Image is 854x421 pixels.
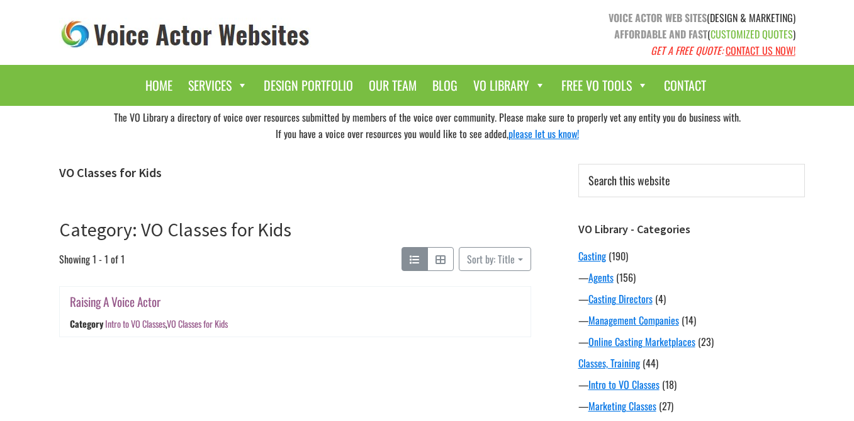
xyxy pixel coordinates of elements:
[578,355,640,371] a: Classes, Training
[588,270,614,285] a: Agents
[104,318,165,331] a: Intro to VO Classes
[578,270,805,285] div: —
[50,106,805,145] div: The VO Library a directory of voice over resources submitted by members of the voice over communi...
[658,71,712,100] a: Contact
[726,43,795,58] a: CONTACT US NOW!
[698,334,714,349] span: (23)
[104,318,227,331] div: ,
[59,247,125,271] span: Showing 1 - 1 of 1
[578,222,805,236] h3: VO Library - Categories
[588,377,660,392] a: Intro to VO Classes
[59,18,312,51] img: voice_actor_websites_logo
[139,71,179,100] a: Home
[643,355,658,371] span: (44)
[166,318,227,331] a: VO Classes for Kids
[362,71,423,100] a: Our Team
[508,126,579,141] a: please let us know!
[578,313,805,328] div: —
[616,270,636,285] span: (156)
[426,71,464,100] a: Blog
[578,377,805,392] div: —
[555,71,655,100] a: Free VO Tools
[651,43,723,58] em: GET A FREE QUOTE:
[588,398,656,413] a: Marketing Classes
[588,313,679,328] a: Management Companies
[614,26,707,42] strong: AFFORDABLE AND FAST
[59,217,291,241] a: Category: VO Classes for Kids
[459,247,531,271] button: Sort by: Title
[578,398,805,413] div: —
[437,9,795,59] p: (DESIGN & MARKETING) ( )
[659,398,673,413] span: (27)
[578,248,606,263] a: Casting
[609,10,707,25] strong: VOICE ACTOR WEB SITES
[655,291,666,306] span: (4)
[467,71,552,100] a: VO Library
[257,71,359,100] a: Design Portfolio
[59,218,531,356] article: Category: VO Classes for Kids
[182,71,254,100] a: Services
[578,334,805,349] div: —
[588,291,653,306] a: Casting Directors
[70,318,103,331] div: Category
[588,334,695,349] a: Online Casting Marketplaces
[682,313,696,328] span: (14)
[578,164,805,197] input: Search this website
[711,26,793,42] span: CUSTOMIZED QUOTES
[70,292,160,311] a: Raising A Voice Actor
[609,248,628,263] span: (190)
[578,291,805,306] div: —
[59,165,531,180] h1: VO Classes for Kids
[662,377,677,392] span: (18)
